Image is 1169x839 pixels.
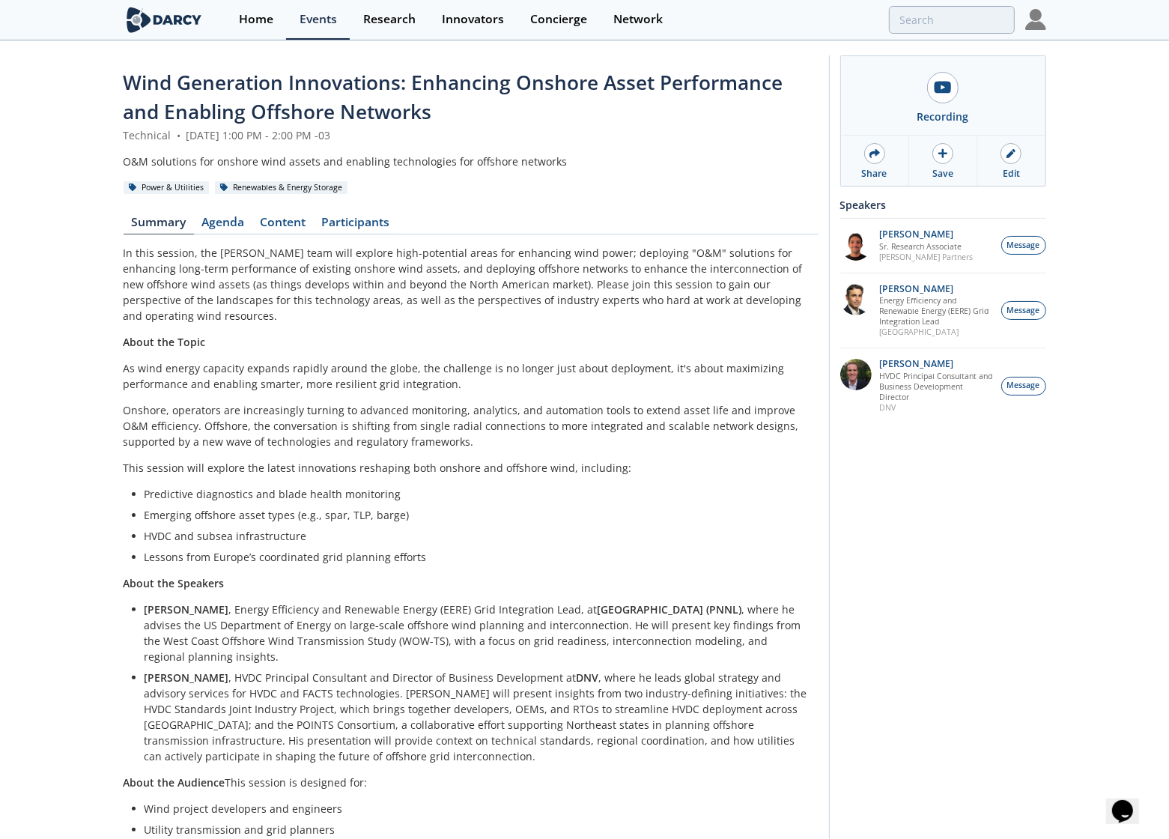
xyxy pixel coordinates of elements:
li: , HVDC Principal Consultant and Director of Business Development at , where he leads global strat... [145,670,808,764]
p: Energy Efficiency and Renewable Energy (EERE) Grid Integration Lead [879,295,993,327]
a: Edit [977,136,1045,186]
a: Summary [124,216,194,234]
span: Message [1007,380,1040,392]
div: Share [862,167,887,181]
div: Speakers [840,192,1046,218]
p: DNV [879,402,993,413]
span: Message [1007,305,1040,317]
p: [GEOGRAPHIC_DATA] [879,327,993,337]
img: Profile [1025,9,1046,30]
p: This session is designed for: [124,775,819,790]
li: Wind project developers and engineers [145,801,808,817]
strong: DNV [577,670,599,685]
div: Innovators [442,13,504,25]
div: Save [932,167,953,181]
div: Technical [DATE] 1:00 PM - 2:00 PM -03 [124,127,819,143]
div: Renewables & Energy Storage [215,181,348,195]
div: Power & Utilities [124,181,210,195]
span: Message [1007,240,1040,252]
div: Events [300,13,337,25]
div: Edit [1003,167,1020,181]
div: O&M solutions for onshore wind assets and enabling technologies for offshore networks [124,154,819,169]
img: 76c95a87-c68e-4104-8137-f842964b9bbb [840,284,872,315]
p: Onshore, operators are increasingly turning to advanced monitoring, analytics, and automation too... [124,402,819,449]
a: Participants [314,216,398,234]
a: Recording [841,56,1045,135]
p: In this session, the [PERSON_NAME] team will explore high-potential areas for enhancing wind powe... [124,245,819,324]
button: Message [1001,301,1046,320]
p: This session will explore the latest innovations reshaping both onshore and offshore wind, includ... [124,460,819,476]
li: Lessons from Europe’s coordinated grid planning efforts [145,549,808,565]
iframe: chat widget [1106,779,1154,824]
strong: [GEOGRAPHIC_DATA] (PNNL) [598,602,742,617]
span: Wind Generation Innovations: Enhancing Onshore Asset Performance and Enabling Offshore Networks [124,69,783,125]
li: , Energy Efficiency and Renewable Energy (EERE) Grid Integration Lead, at , where he advises the ... [145,602,808,664]
strong: About the Topic [124,335,206,349]
p: [PERSON_NAME] [879,229,973,240]
button: Message [1001,377,1046,396]
img: logo-wide.svg [124,7,205,33]
div: Home [239,13,273,25]
li: HVDC and subsea infrastructure [145,528,808,544]
a: Content [252,216,314,234]
li: Predictive diagnostics and blade health monitoring [145,486,808,502]
li: Utility transmission and grid planners [145,822,808,838]
div: Network [613,13,663,25]
img: 26c34c91-05b5-44cd-9eb8-fbe8adb38672 [840,229,872,261]
strong: [PERSON_NAME] [145,602,229,617]
div: Recording [917,109,969,124]
p: [PERSON_NAME] Partners [879,252,973,262]
p: Sr. Research Associate [879,241,973,252]
a: Agenda [194,216,252,234]
li: Emerging offshore asset types (e.g., spar, TLP, barge) [145,507,808,523]
strong: About the Audience [124,775,225,790]
p: As wind energy capacity expands rapidly around the globe, the challenge is no longer just about d... [124,360,819,392]
p: HVDC Principal Consultant and Business Development Director [879,371,993,402]
p: [PERSON_NAME] [879,284,993,294]
strong: About the Speakers [124,576,225,590]
div: Concierge [530,13,587,25]
img: a7c90837-2c3a-4a26-86b5-b32fe3f4a414 [840,359,872,390]
strong: [PERSON_NAME] [145,670,229,685]
input: Advanced Search [889,6,1015,34]
span: • [174,128,183,142]
div: Research [363,13,416,25]
button: Message [1001,236,1046,255]
p: [PERSON_NAME] [879,359,993,369]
